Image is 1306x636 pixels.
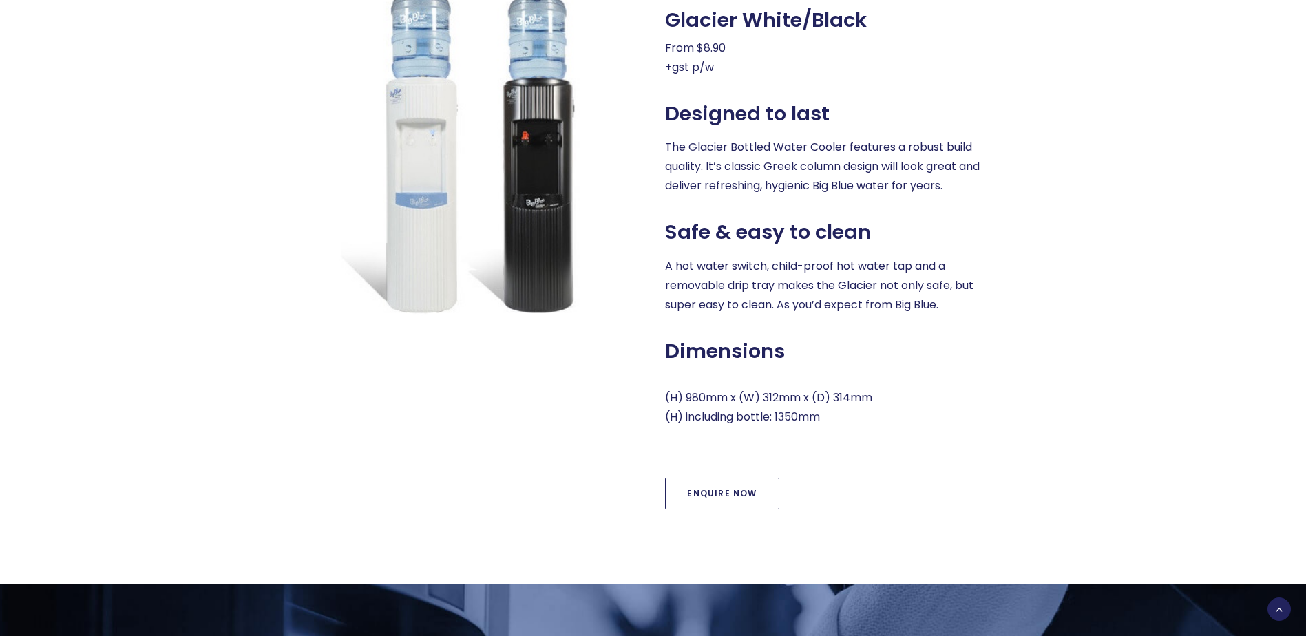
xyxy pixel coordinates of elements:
span: Glacier White/Black [665,8,867,32]
span: Designed to last [665,102,830,126]
p: From $8.90 +gst p/w [665,39,998,77]
iframe: Chatbot [1215,545,1287,617]
span: Dimensions [665,339,785,363]
p: A hot water switch, child-proof hot water tap and a removable drip tray makes the Glacier not onl... [665,257,998,315]
p: The Glacier Bottled Water Cooler features a robust build quality. It’s classic Greek column desig... [665,138,998,195]
p: (H) 980mm x (W) 312mm x (D) 314mm (H) including bottle: 1350mm [665,388,998,427]
span: Safe & easy to clean [665,220,871,244]
a: Enquire Now [665,478,779,509]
